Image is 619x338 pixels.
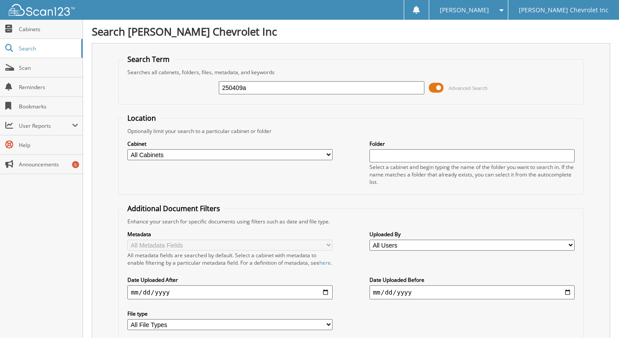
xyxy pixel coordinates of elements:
span: Advanced Search [449,85,488,91]
input: start [127,285,333,299]
label: Date Uploaded Before [369,276,575,284]
span: Search [19,45,77,52]
div: Select a cabinet and begin typing the name of the folder you want to search in. If the name match... [369,163,575,186]
h1: Search [PERSON_NAME] Chevrolet Inc [92,24,610,39]
span: [PERSON_NAME] [440,7,489,13]
legend: Location [123,113,160,123]
label: Cabinet [127,140,333,147]
label: Uploaded By [369,230,575,238]
iframe: Chat Widget [575,296,619,338]
label: Folder [369,140,575,147]
div: Optionally limit your search to a particular cabinet or folder [123,127,579,135]
span: Scan [19,64,78,72]
span: [PERSON_NAME] Chevrolet Inc [519,7,608,13]
img: scan123-logo-white.svg [9,4,75,16]
label: File type [127,310,333,317]
div: 6 [72,161,79,168]
div: Enhance your search for specific documents using filters such as date and file type. [123,218,579,225]
span: User Reports [19,122,72,129]
span: Cabinets [19,25,78,33]
div: All metadata fields are searched by default. Select a cabinet with metadata to enable filtering b... [127,252,333,266]
span: Reminders [19,83,78,91]
label: Date Uploaded After [127,276,333,284]
span: Help [19,141,78,149]
span: Bookmarks [19,103,78,110]
input: end [369,285,575,299]
legend: Additional Document Filters [123,204,224,213]
a: here [319,259,331,266]
legend: Search Term [123,54,174,64]
label: Metadata [127,230,333,238]
span: Announcements [19,161,78,168]
div: Searches all cabinets, folders, files, metadata, and keywords [123,68,579,76]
